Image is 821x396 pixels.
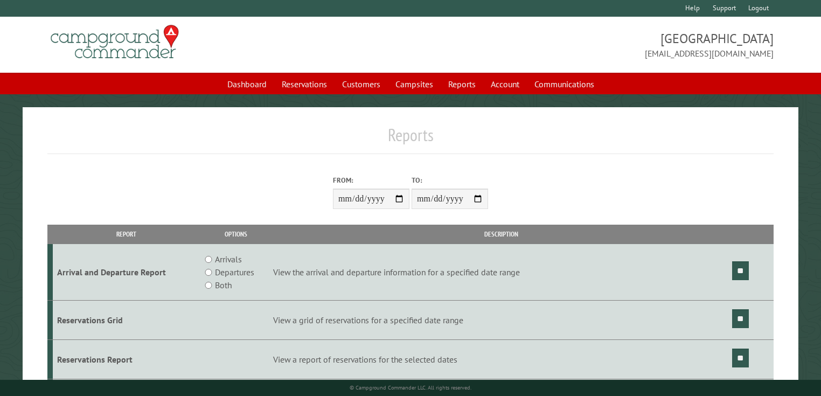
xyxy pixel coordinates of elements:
a: Communications [528,74,601,94]
th: Description [272,225,730,244]
span: [GEOGRAPHIC_DATA] [EMAIL_ADDRESS][DOMAIN_NAME] [410,30,774,60]
img: Campground Commander [47,21,182,63]
label: From: [333,175,409,185]
td: Arrival and Departure Report [53,244,200,301]
a: Reservations [275,74,333,94]
th: Options [200,225,272,244]
td: View a report of reservations for the selected dates [272,339,730,379]
th: Report [53,225,200,244]
a: Account [484,74,526,94]
td: Reservations Report [53,339,200,379]
label: Both [215,279,232,291]
small: © Campground Commander LLC. All rights reserved. [350,384,471,391]
label: To: [412,175,488,185]
label: Arrivals [215,253,242,266]
td: Reservations Grid [53,301,200,340]
a: Dashboard [221,74,273,94]
h1: Reports [47,124,774,154]
td: View a grid of reservations for a specified date range [272,301,730,340]
a: Reports [442,74,482,94]
td: View the arrival and departure information for a specified date range [272,244,730,301]
a: Customers [336,74,387,94]
a: Campsites [389,74,440,94]
label: Departures [215,266,254,279]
